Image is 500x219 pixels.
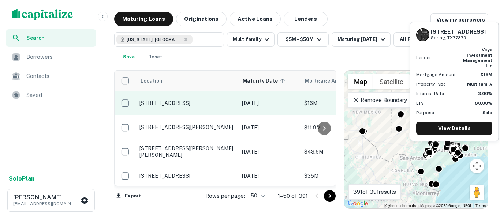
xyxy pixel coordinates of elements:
[416,71,456,78] p: Mortgage Amount
[6,86,96,104] a: Saved
[346,199,370,208] img: Google
[416,109,434,116] p: Purpose
[416,90,444,97] p: Interest Rate
[238,71,301,91] th: Maturity Date
[416,54,431,61] p: Lender
[114,190,143,201] button: Export
[26,72,92,80] span: Contacts
[475,204,486,208] a: Terms
[139,100,235,106] p: [STREET_ADDRESS]
[242,148,297,156] p: [DATE]
[12,9,73,20] img: capitalize-logo.png
[136,71,238,91] th: Location
[26,34,92,42] span: Search
[304,148,377,156] p: $43.6M
[304,99,377,107] p: $16M
[463,161,500,196] iframe: Chat Widget
[346,199,370,208] a: Open this area in Google Maps (opens a new window)
[348,74,373,89] button: Show street map
[478,91,492,96] strong: 3.00%
[304,124,377,132] p: $11.9M
[277,32,329,47] button: $5M - $50M
[13,200,79,207] p: [EMAIL_ADDRESS][DOMAIN_NAME]
[139,145,235,158] p: [STREET_ADDRESS][PERSON_NAME][PERSON_NAME]
[304,172,377,180] p: $35M
[373,74,410,89] button: Show satellite imagery
[127,36,182,43] span: [US_STATE], [GEOGRAPHIC_DATA]
[482,110,492,115] strong: Sale
[6,67,96,85] a: Contacts
[143,50,167,64] button: Reset
[324,190,336,202] button: Go to next page
[344,71,488,208] div: 0 0
[430,13,488,26] a: View my borrowers
[470,159,484,173] button: Map camera controls
[467,82,492,87] strong: Multifamily
[205,192,245,200] p: Rows per page:
[114,12,173,26] button: Maturing Loans
[463,47,492,68] strong: voya investment management llc
[305,76,361,85] span: Mortgage Amount
[6,29,96,47] a: Search
[243,76,287,85] span: Maturity Date
[7,189,95,212] button: [PERSON_NAME][EMAIL_ADDRESS][DOMAIN_NAME]
[416,81,446,87] p: Property Type
[416,100,424,106] p: LTV
[384,203,416,208] button: Keyboard shortcuts
[26,91,92,99] span: Saved
[117,50,141,64] button: Save your search to get updates of matches that match your search criteria.
[242,124,297,132] p: [DATE]
[139,124,235,131] p: [STREET_ADDRESS][PERSON_NAME]
[9,175,34,182] strong: Solo Plan
[475,101,492,106] strong: 80.00%
[26,53,92,61] span: Borrowers
[337,35,387,44] div: Maturing [DATE]
[6,48,96,66] a: Borrowers
[332,32,391,47] button: Maturing [DATE]
[139,173,235,179] p: [STREET_ADDRESS]
[420,204,471,208] span: Map data ©2025 Google, INEGI
[242,172,297,180] p: [DATE]
[242,99,297,107] p: [DATE]
[431,29,486,35] h6: [STREET_ADDRESS]
[230,12,281,26] button: Active Loans
[9,174,34,183] a: SoloPlan
[248,190,266,201] div: 50
[393,32,430,47] button: All Filters
[227,32,275,47] button: Multifamily
[176,12,227,26] button: Originations
[481,72,492,77] strong: $16M
[140,76,163,85] span: Location
[301,71,381,91] th: Mortgage Amount
[352,96,407,105] p: Remove Boundary
[431,34,486,41] p: Spring, TX77379
[353,188,396,196] p: 391 of 391 results
[416,122,492,135] a: View Details
[284,12,328,26] button: Lenders
[278,192,308,200] p: 1–50 of 391
[13,195,79,200] h6: [PERSON_NAME]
